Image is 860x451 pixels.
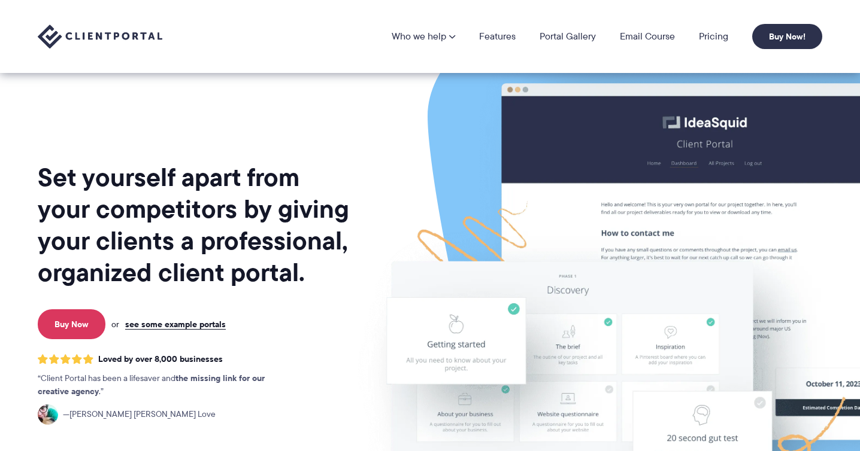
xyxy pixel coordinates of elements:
[392,32,455,41] a: Who we help
[540,32,596,41] a: Portal Gallery
[479,32,516,41] a: Features
[752,24,822,49] a: Buy Now!
[38,309,105,339] a: Buy Now
[63,408,216,421] span: [PERSON_NAME] [PERSON_NAME] Love
[38,161,352,288] h1: Set yourself apart from your competitors by giving your clients a professional, organized client ...
[38,372,289,398] p: Client Portal has been a lifesaver and .
[98,354,223,364] span: Loved by over 8,000 businesses
[38,371,265,398] strong: the missing link for our creative agency
[620,32,675,41] a: Email Course
[111,319,119,330] span: or
[125,319,226,330] a: see some example portals
[699,32,728,41] a: Pricing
